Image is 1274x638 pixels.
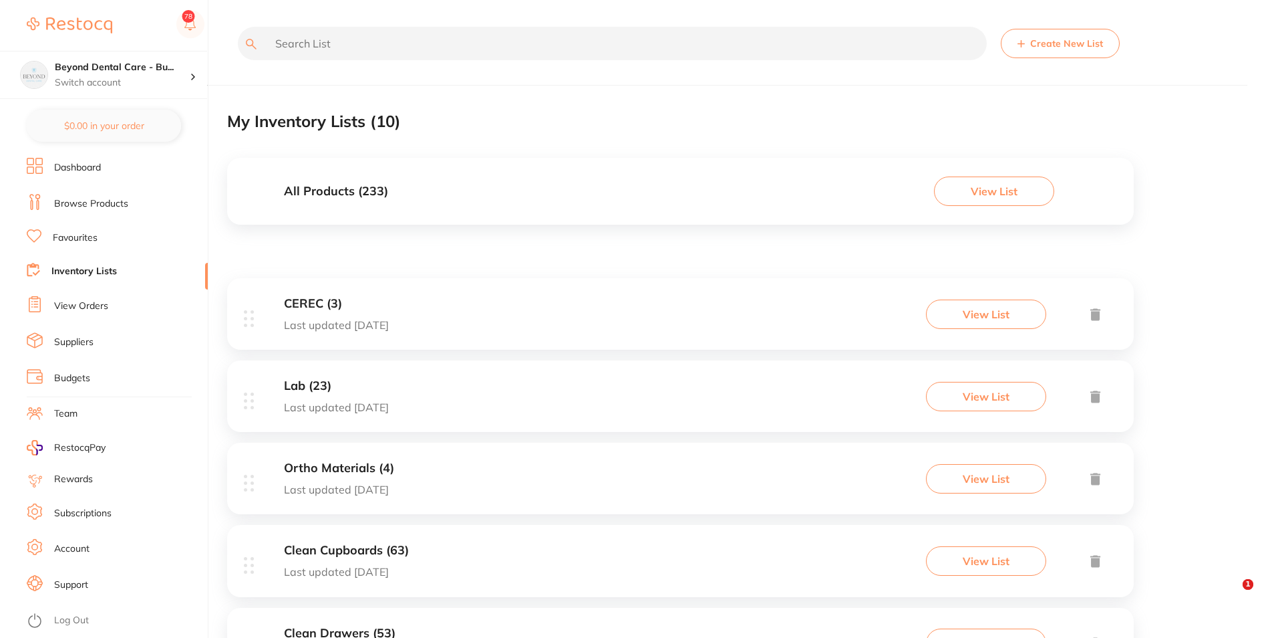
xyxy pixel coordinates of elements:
[926,382,1046,411] button: View List
[54,542,90,556] a: Account
[227,360,1134,443] div: Lab (23)Last updated [DATE]View List
[284,379,389,393] h3: Lab (23)
[227,525,1134,607] div: Clean Cupboards (63)Last updated [DATE]View List
[227,443,1134,525] div: Ortho Materials (4)Last updated [DATE]View List
[227,112,401,131] h2: My Inventory Lists ( 10 )
[54,614,89,627] a: Log Out
[54,161,101,175] a: Dashboard
[284,319,389,331] p: Last updated [DATE]
[1215,579,1247,611] iframe: Intercom live chat
[926,546,1046,576] button: View List
[27,10,112,41] a: Restocq Logo
[27,611,204,632] button: Log Out
[51,265,117,278] a: Inventory Lists
[54,407,77,421] a: Team
[27,440,43,455] img: RestocqPay
[284,401,389,413] p: Last updated [DATE]
[54,473,93,486] a: Rewards
[926,300,1046,329] button: View List
[284,544,409,558] h3: Clean Cupboards (63)
[54,441,106,455] span: RestocqPay
[934,177,1054,206] button: View List
[238,27,987,60] input: Search List
[1001,29,1120,58] button: Create New List
[55,76,190,90] p: Switch account
[21,62,47,88] img: Beyond Dental Care - Burpengary
[27,440,106,455] a: RestocqPay
[284,461,394,475] h3: Ortho Materials (4)
[284,566,409,578] p: Last updated [DATE]
[27,17,112,33] img: Restocq Logo
[284,297,389,311] h3: CEREC (3)
[284,484,394,496] p: Last updated [DATE]
[54,300,108,313] a: View Orders
[54,197,128,211] a: Browse Products
[54,578,88,592] a: Support
[926,464,1046,494] button: View List
[54,336,94,349] a: Suppliers
[54,372,90,385] a: Budgets
[284,185,388,199] h3: All Products ( 233 )
[227,278,1134,360] div: CEREC (3)Last updated [DATE]View List
[1243,579,1253,590] span: 1
[27,110,181,142] button: $0.00 in your order
[54,507,112,520] a: Subscriptions
[55,61,190,74] h4: Beyond Dental Care - Burpengary
[53,231,98,245] a: Favourites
